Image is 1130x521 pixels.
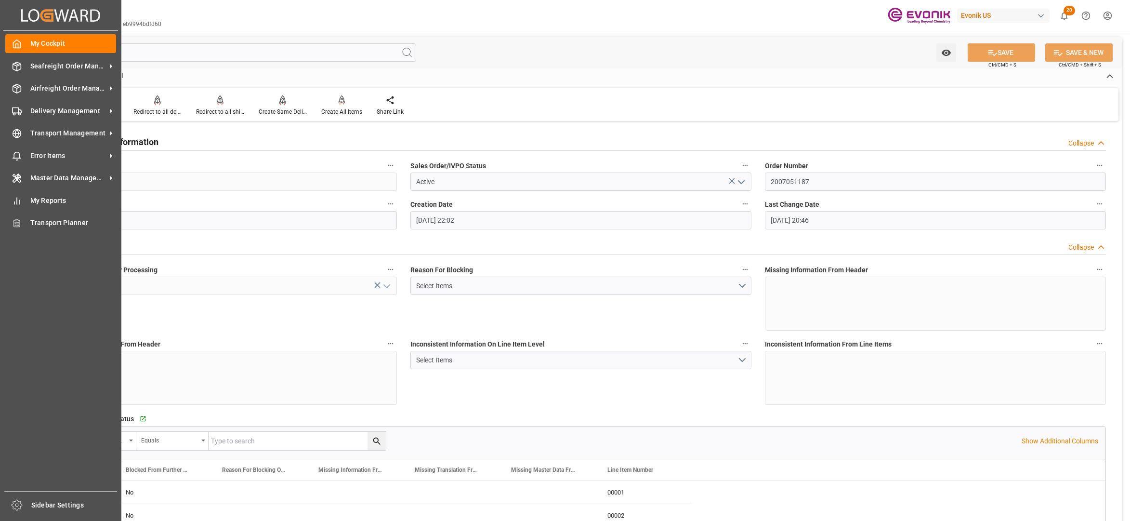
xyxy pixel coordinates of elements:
[410,265,473,275] span: Reason For Blocking
[30,61,106,71] span: Seafreight Order Management
[141,434,198,445] div: Equals
[1075,5,1097,27] button: Help Center
[196,107,244,116] div: Redirect to all shipments
[415,467,479,473] span: Missing Translation From Master Data
[765,211,1106,229] input: DD.MM.YYYY HH:MM
[416,355,738,365] div: Select Items
[1093,198,1106,210] button: Last Change Date
[957,9,1050,23] div: Evonik US
[734,174,748,189] button: open menu
[1068,242,1094,253] div: Collapse
[936,43,956,62] button: open menu
[30,151,106,161] span: Error Items
[384,263,397,276] button: Blocked From Further Processing
[133,107,182,116] div: Redirect to all deliveries
[259,107,307,116] div: Create Same Delivery Date
[44,43,416,62] input: Search Fields
[126,467,190,473] span: Blocked From Further Processing
[739,263,751,276] button: Reason For Blocking
[739,159,751,172] button: Sales Order/IVPO Status
[511,467,576,473] span: Missing Master Data From SAP
[410,200,453,210] span: Creation Date
[1045,43,1113,62] button: SAVE & NEW
[739,337,751,350] button: Inconsistent Information On Line Item Level
[222,467,287,473] span: Reason For Blocking On This Line Item
[126,481,199,504] div: No
[30,218,117,228] span: Transport Planner
[957,6,1053,25] button: Evonik US
[410,351,751,369] button: open menu
[30,173,106,183] span: Master Data Management
[5,191,116,210] a: My Reports
[384,198,397,210] button: Order Type (SAP)
[410,339,545,349] span: Inconsistent Information On Line Item Level
[410,211,751,229] input: DD.MM.YYYY HH:MM
[1064,6,1075,15] span: 20
[30,83,106,94] span: Airfreight Order Management
[765,161,808,171] span: Order Number
[410,161,486,171] span: Sales Order/IVPO Status
[30,196,117,206] span: My Reports
[1093,263,1106,276] button: Missing Information From Header
[888,7,950,24] img: Evonik-brand-mark-Deep-Purple-RGB.jpeg_1700498283.jpeg
[368,432,386,450] button: search button
[739,198,751,210] button: Creation Date
[1059,61,1101,68] span: Ctrl/CMD + Shift + S
[209,432,386,450] input: Type to search
[5,214,116,232] a: Transport Planner
[1053,5,1075,27] button: show 20 new notifications
[384,337,397,350] button: Missing Master Data From Header
[765,200,819,210] span: Last Change Date
[765,265,868,275] span: Missing Information From Header
[30,128,106,138] span: Transport Management
[1022,436,1098,446] p: Show Additional Columns
[321,107,362,116] div: Create All Items
[379,279,394,294] button: open menu
[410,277,751,295] button: open menu
[765,339,892,349] span: Inconsistent Information From Line Items
[31,500,118,510] span: Sidebar Settings
[607,467,653,473] span: Line Item Number
[377,107,404,116] div: Share Link
[30,106,106,116] span: Delivery Management
[136,432,209,450] button: open menu
[968,43,1035,62] button: SAVE
[1093,337,1106,350] button: Inconsistent Information From Line Items
[596,481,692,504] div: 00001
[1068,138,1094,148] div: Collapse
[318,467,383,473] span: Missing Information From Line Item
[5,34,116,53] a: My Cockpit
[988,61,1016,68] span: Ctrl/CMD + S
[114,481,692,504] div: Press SPACE to select this row.
[384,159,397,172] button: code
[30,39,117,49] span: My Cockpit
[416,281,738,291] div: Select Items
[1093,159,1106,172] button: Order Number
